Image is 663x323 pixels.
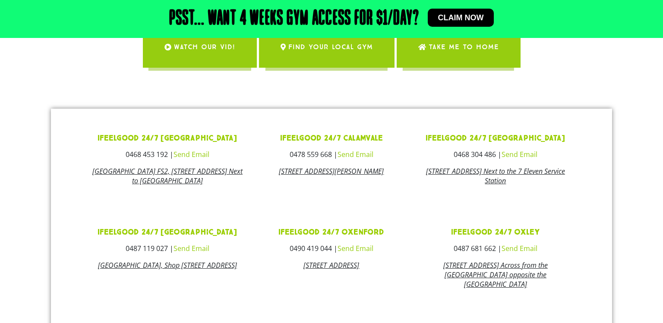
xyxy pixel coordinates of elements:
a: Send Email [502,150,537,159]
span: Claim now [438,14,484,22]
a: ifeelgood 24/7 Calamvale [280,133,383,143]
span: Take me to Home [429,35,499,59]
span: Find Your Local Gym [288,35,373,59]
h3: 0468 453 192 | [92,151,243,158]
a: [GEOGRAPHIC_DATA], Shop [STREET_ADDRESS] [98,260,237,270]
a: ifeelgood 24/7 [GEOGRAPHIC_DATA] [426,133,565,143]
a: Send Email [502,244,537,253]
h3: 0487 681 662 | [420,245,571,252]
h3: 0490 419 044 | [256,245,407,252]
a: ifeelgood 24/7 Oxley [451,227,540,237]
a: Send Email [338,244,373,253]
a: Take me to Home [397,26,521,68]
a: [GEOGRAPHIC_DATA] FS2, [STREET_ADDRESS] Next to [GEOGRAPHIC_DATA] [92,166,243,185]
h2: Psst... Want 4 weeks gym access for $1/day? [169,9,419,29]
a: Send Email [338,150,373,159]
a: Claim now [428,9,494,27]
a: ifeelgood 24/7 Oxenford [278,227,384,237]
a: ifeelgood 24/7 [GEOGRAPHIC_DATA] [98,227,237,237]
span: WATCH OUR VID! [174,35,235,59]
a: Find Your Local Gym [259,26,395,68]
a: [STREET_ADDRESS][PERSON_NAME] [279,166,384,176]
a: Send Email [174,150,209,159]
a: [STREET_ADDRESS] Across from the [GEOGRAPHIC_DATA] opposite the [GEOGRAPHIC_DATA] [443,260,548,289]
a: [STREET_ADDRESS] [303,260,359,270]
h3: 0487 119 027 | [92,245,243,252]
h3: 0478 559 668 | [256,151,407,158]
a: ifeelgood 24/7 [GEOGRAPHIC_DATA] [98,133,237,143]
h3: 0468 304 486 | [420,151,571,158]
a: Send Email [174,244,209,253]
a: [STREET_ADDRESS] Next to the 7 Eleven Service Station [426,166,565,185]
a: WATCH OUR VID! [143,26,257,68]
